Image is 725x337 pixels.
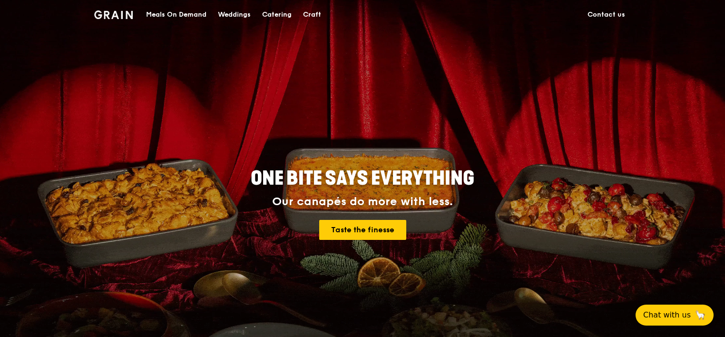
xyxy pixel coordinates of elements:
span: Chat with us [643,309,691,321]
span: ONE BITE SAYS EVERYTHING [251,167,474,190]
a: Craft [297,0,327,29]
button: Chat with us🦙 [636,305,714,326]
a: Taste the finesse [319,220,406,240]
div: Catering [262,0,292,29]
div: Craft [303,0,321,29]
img: Grain [94,10,133,19]
div: Weddings [218,0,251,29]
div: Meals On Demand [146,0,206,29]
a: Weddings [212,0,256,29]
div: Our canapés do more with less. [191,195,534,208]
a: Catering [256,0,297,29]
span: 🦙 [695,309,706,321]
a: Contact us [582,0,631,29]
